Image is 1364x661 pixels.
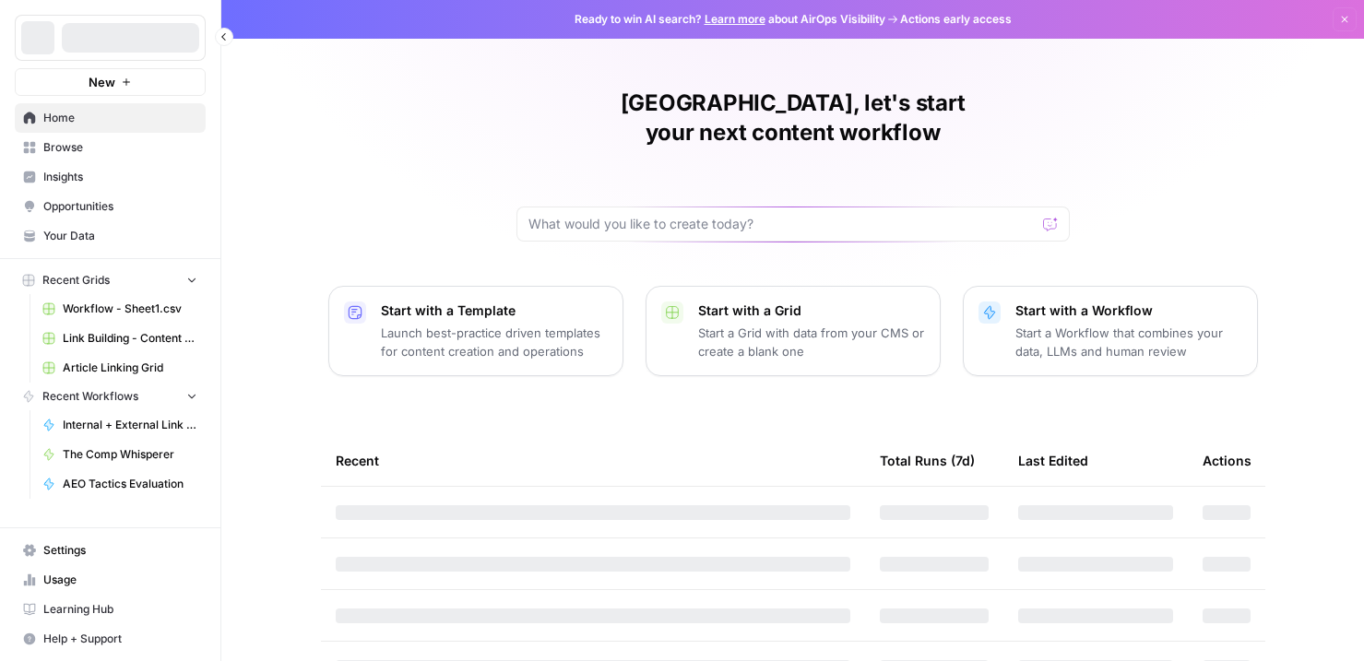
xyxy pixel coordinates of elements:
[34,353,206,383] a: Article Linking Grid
[43,169,197,185] span: Insights
[1018,435,1088,486] div: Last Edited
[381,301,608,320] p: Start with a Template
[43,572,197,588] span: Usage
[15,266,206,294] button: Recent Grids
[705,12,765,26] a: Learn more
[15,68,206,96] button: New
[575,11,885,28] span: Ready to win AI search? about AirOps Visibility
[43,139,197,156] span: Browse
[63,301,197,317] span: Workflow - Sheet1.csv
[381,324,608,360] p: Launch best-practice driven templates for content creation and operations
[43,110,197,126] span: Home
[1015,324,1242,360] p: Start a Workflow that combines your data, LLMs and human review
[34,410,206,440] a: Internal + External Link Addition
[43,198,197,215] span: Opportunities
[336,435,850,486] div: Recent
[63,476,197,492] span: AEO Tactics Evaluation
[63,360,197,376] span: Article Linking Grid
[63,446,197,463] span: The Comp Whisperer
[15,133,206,162] a: Browse
[63,417,197,433] span: Internal + External Link Addition
[698,324,925,360] p: Start a Grid with data from your CMS or create a blank one
[15,192,206,221] a: Opportunities
[1015,301,1242,320] p: Start with a Workflow
[516,89,1070,148] h1: [GEOGRAPHIC_DATA], let's start your next content workflow
[15,565,206,595] a: Usage
[15,624,206,654] button: Help + Support
[34,294,206,324] a: Workflow - Sheet1.csv
[43,542,197,559] span: Settings
[42,272,110,289] span: Recent Grids
[34,469,206,499] a: AEO Tactics Evaluation
[15,383,206,410] button: Recent Workflows
[15,162,206,192] a: Insights
[42,388,138,405] span: Recent Workflows
[15,536,206,565] a: Settings
[89,73,115,91] span: New
[698,301,925,320] p: Start with a Grid
[900,11,1012,28] span: Actions early access
[1203,435,1251,486] div: Actions
[15,595,206,624] a: Learning Hub
[34,440,206,469] a: The Comp Whisperer
[43,228,197,244] span: Your Data
[43,601,197,618] span: Learning Hub
[880,435,975,486] div: Total Runs (7d)
[646,286,941,376] button: Start with a GridStart a Grid with data from your CMS or create a blank one
[528,215,1036,233] input: What would you like to create today?
[43,631,197,647] span: Help + Support
[63,330,197,347] span: Link Building - Content Briefs
[963,286,1258,376] button: Start with a WorkflowStart a Workflow that combines your data, LLMs and human review
[34,324,206,353] a: Link Building - Content Briefs
[15,221,206,251] a: Your Data
[15,103,206,133] a: Home
[328,286,623,376] button: Start with a TemplateLaunch best-practice driven templates for content creation and operations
